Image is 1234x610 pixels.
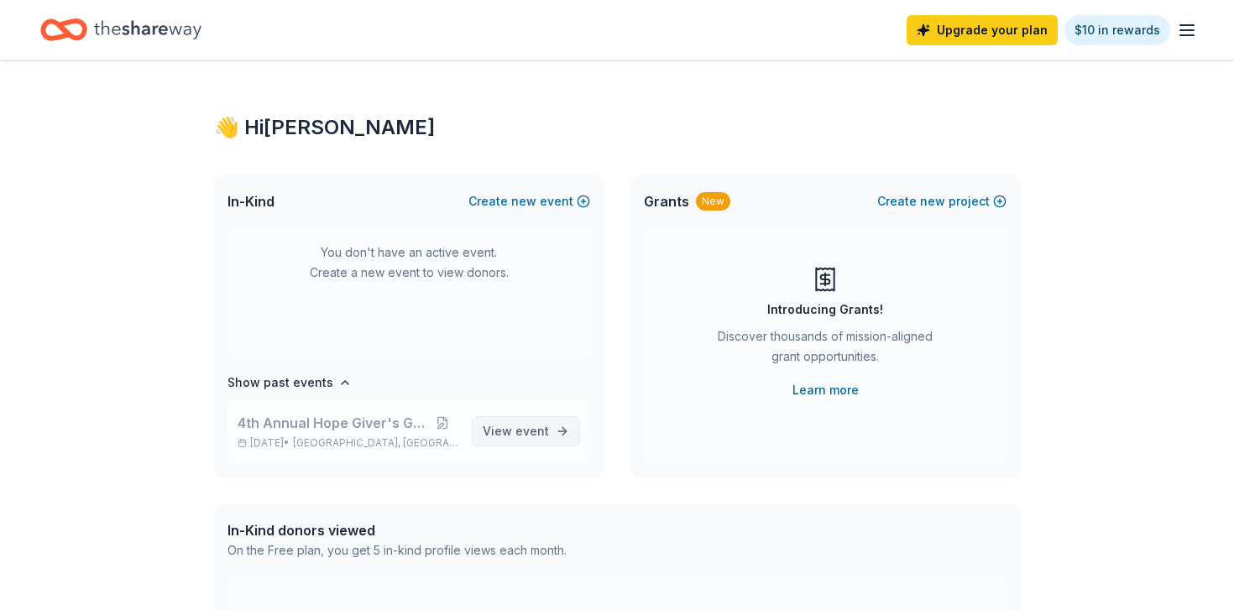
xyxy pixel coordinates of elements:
a: View event [472,416,580,446]
div: Discover thousands of mission-aligned grant opportunities. [711,326,939,373]
span: [GEOGRAPHIC_DATA], [GEOGRAPHIC_DATA] [293,436,458,450]
span: new [920,191,945,211]
span: In-Kind [227,191,275,211]
h4: Show past events [227,373,333,393]
button: Createnewevent [468,191,590,211]
span: new [511,191,536,211]
div: 👋 Hi [PERSON_NAME] [214,114,1020,141]
span: event [515,424,549,438]
a: Home [40,10,201,50]
div: In-Kind donors viewed [227,520,567,540]
button: Show past events [227,373,352,393]
button: Createnewproject [877,191,1007,211]
p: [DATE] • [238,436,458,450]
div: Introducing Grants! [767,300,883,320]
div: You don't have an active event. Create a new event to view donors. [227,166,590,359]
span: 4th Annual Hope Giver's Gala [238,413,426,433]
a: Learn more [792,380,859,400]
div: On the Free plan, you get 5 in-kind profile views each month. [227,540,567,560]
span: View [483,421,549,441]
a: Upgrade your plan [907,15,1058,45]
div: New [696,192,730,211]
a: $10 in rewards [1064,15,1170,45]
span: Grants [644,191,689,211]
